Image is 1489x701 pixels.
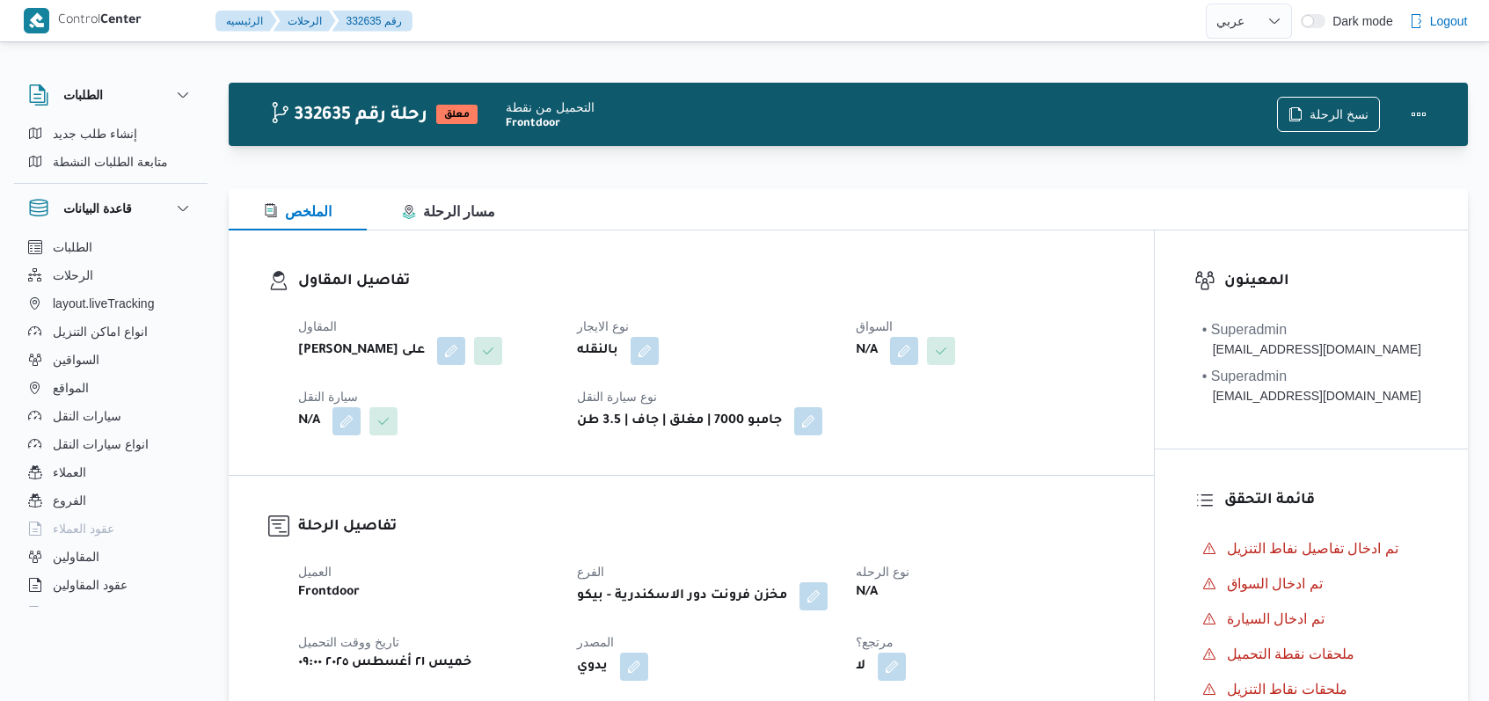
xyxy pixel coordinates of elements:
[53,265,93,286] span: الرحلات
[264,204,332,219] span: الملخص
[1202,366,1421,405] span: • Superadmin mostafa.elrouby@illa.com.eg
[506,117,1277,131] b: Frontdoor
[21,346,201,374] button: السواقين
[53,602,126,624] span: اجهزة التليفون
[1195,570,1428,598] button: تم ادخال السواق
[53,123,137,144] span: إنشاء طلب جديد
[274,11,336,32] button: الرحلات
[298,653,471,674] b: خميس ٢١ أغسطس ٢٠٢٥ ٠٩:٠٠
[21,374,201,402] button: المواقع
[1202,366,1421,387] div: • Superadmin
[53,490,86,511] span: الفروع
[63,198,132,219] h3: قاعدة البيانات
[1227,541,1398,556] span: تم ادخال تفاصيل نفاط التنزيل
[53,574,128,595] span: عقود المقاولين
[53,546,99,567] span: المقاولين
[14,120,208,183] div: الطلبات
[1195,640,1428,668] button: ملحقات نقطة التحميل
[21,318,201,346] button: انواع اماكن التنزيل
[298,515,1114,539] h3: تفاصيل الرحلة
[269,105,427,128] h2: 332635 رحلة رقم
[21,233,201,261] button: الطلبات
[577,340,618,361] b: بالنقله
[1227,538,1398,559] span: تم ادخال تفاصيل نفاط التنزيل
[21,486,201,515] button: الفروع
[53,321,148,342] span: انواع اماكن التنزيل
[1227,682,1347,697] span: ملحقات نقاط التنزيل
[21,571,201,599] button: عقود المقاولين
[1202,319,1421,359] span: • Superadmin mostafa.emad@illa.com.eg
[1227,576,1323,591] span: تم ادخال السواق
[1277,97,1380,132] button: نسخ الرحلة
[577,390,657,404] span: نوع سيارة النقل
[1227,573,1323,595] span: تم ادخال السواق
[1401,97,1436,132] button: Actions
[298,340,425,361] b: [PERSON_NAME] على
[21,120,201,148] button: إنشاء طلب جديد
[53,377,89,398] span: المواقع
[18,631,74,683] iframe: chat widget
[215,11,277,32] button: الرئيسيه
[21,430,201,458] button: انواع سيارات النقل
[1224,270,1428,294] h3: المعينون
[100,14,142,28] b: Center
[577,319,629,333] span: نوع الايجار
[332,11,412,32] button: 332635 رقم
[1227,611,1325,626] span: تم ادخال السيارة
[53,349,99,370] span: السواقين
[21,261,201,289] button: الرحلات
[1195,535,1428,563] button: تم ادخال تفاصيل نفاط التنزيل
[298,319,337,333] span: المقاول
[53,462,86,483] span: العملاء
[14,233,208,614] div: قاعدة البيانات
[298,635,399,649] span: تاريخ ووقت التحميل
[53,151,168,172] span: متابعة الطلبات النشطة
[298,411,320,432] b: N/A
[1310,104,1369,125] span: نسخ الرحلة
[1202,340,1421,359] div: [EMAIL_ADDRESS][DOMAIN_NAME]
[24,8,49,33] img: X8yXhbKr1z7QwAAAABJRU5ErkJggg==
[21,599,201,627] button: اجهزة التليفون
[1402,4,1475,39] button: Logout
[1227,609,1325,630] span: تم ادخال السيارة
[53,405,121,427] span: سيارات النقل
[1195,605,1428,633] button: تم ادخال السيارة
[53,293,154,314] span: layout.liveTracking
[53,518,114,539] span: عقود العملاء
[1224,489,1428,513] h3: قائمة التحقق
[298,582,360,603] b: Frontdoor
[21,543,201,571] button: المقاولين
[1325,14,1392,28] span: Dark mode
[577,656,608,677] b: يدوي
[436,105,478,124] span: معلق
[63,84,103,106] h3: الطلبات
[21,148,201,176] button: متابعة الطلبات النشطة
[1430,11,1468,32] span: Logout
[21,458,201,486] button: العملاء
[298,270,1114,294] h3: تفاصيل المقاول
[856,565,909,579] span: نوع الرحله
[28,198,193,219] button: قاعدة البيانات
[53,434,149,455] span: انواع سيارات النقل
[28,84,193,106] button: الطلبات
[577,565,604,579] span: الفرع
[21,515,201,543] button: عقود العملاء
[856,582,878,603] b: N/A
[1227,644,1354,665] span: ملحقات نقطة التحميل
[856,656,865,677] b: لا
[1202,387,1421,405] div: [EMAIL_ADDRESS][DOMAIN_NAME]
[856,319,893,333] span: السواق
[21,289,201,318] button: layout.liveTracking
[577,411,782,432] b: جامبو 7000 | مغلق | جاف | 3.5 طن
[856,635,894,649] span: مرتجع؟
[444,110,470,120] b: معلق
[506,99,1277,117] div: التحميل من نقطة
[1227,679,1347,700] span: ملحقات نقاط التنزيل
[21,402,201,430] button: سيارات النقل
[402,204,495,219] span: مسار الرحلة
[577,635,614,649] span: المصدر
[1227,646,1354,661] span: ملحقات نقطة التحميل
[577,586,787,607] b: مخزن فرونت دور الاسكندرية - بيكو
[53,237,92,258] span: الطلبات
[856,340,878,361] b: N/A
